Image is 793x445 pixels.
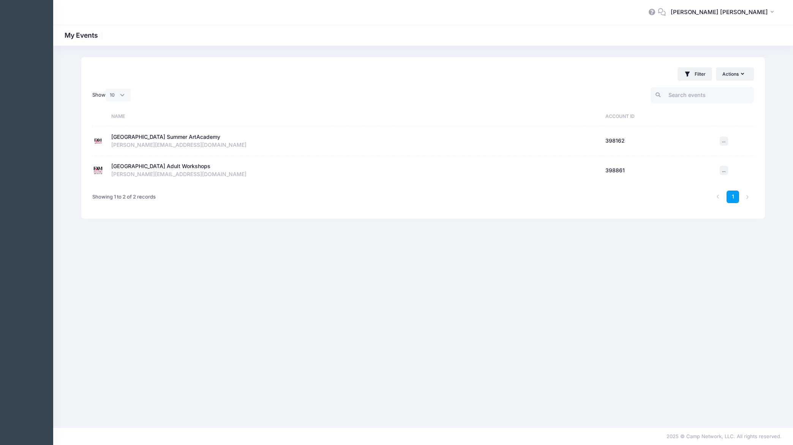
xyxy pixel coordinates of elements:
[678,67,712,81] button: Filter
[65,31,104,39] h1: My Events
[111,170,598,178] div: [PERSON_NAME][EMAIL_ADDRESS][DOMAIN_NAME]
[720,137,728,146] button: ...
[111,162,210,170] div: [GEOGRAPHIC_DATA] Adult Workshops
[727,191,739,203] a: 1
[722,168,725,173] span: ...
[92,89,131,102] label: Show
[602,156,716,185] td: 398861
[111,141,598,149] div: [PERSON_NAME][EMAIL_ADDRESS][DOMAIN_NAME]
[92,188,156,206] div: Showing 1 to 2 of 2 records
[720,166,728,175] button: ...
[107,106,602,126] th: Name: activate to sort column ascending
[722,138,725,143] span: ...
[92,165,104,176] img: Fresno Art Museum Adult Workshops
[671,8,768,16] span: [PERSON_NAME] [PERSON_NAME]
[667,433,782,439] span: 2025 © Camp Network, LLC. All rights reserved.
[651,87,754,103] input: Search events
[111,133,220,141] div: [GEOGRAPHIC_DATA] Summer ArtAcademy
[92,135,104,147] img: Fresno Art Museum Summer ArtAcademy
[106,89,131,102] select: Show
[602,126,716,156] td: 398162
[716,67,754,80] button: Actions
[602,106,716,126] th: Account ID: activate to sort column ascending
[666,4,782,21] button: [PERSON_NAME] [PERSON_NAME]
